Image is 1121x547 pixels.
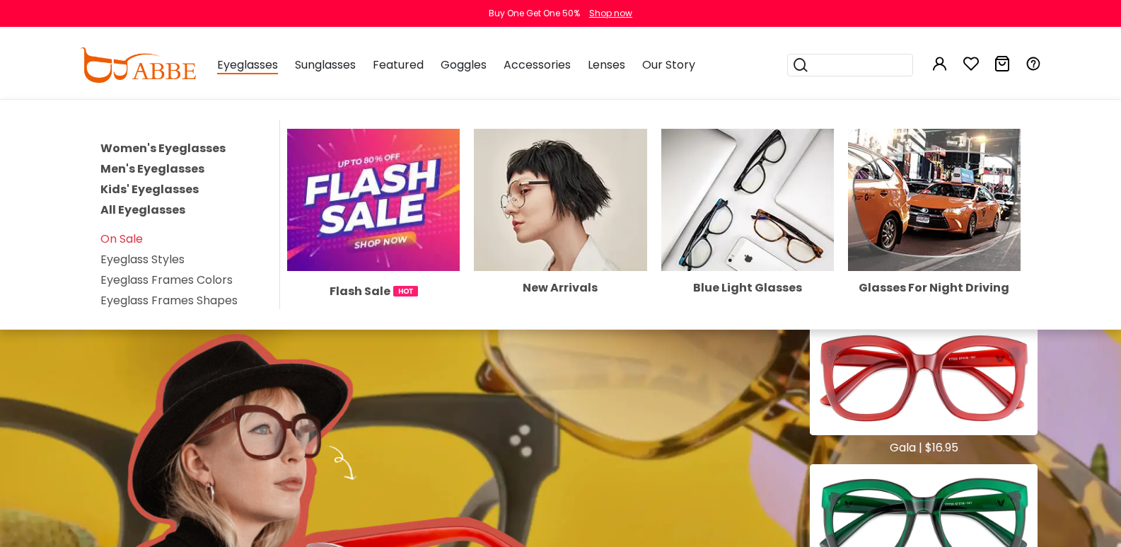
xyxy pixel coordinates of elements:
img: Blue Light Glasses [661,129,834,272]
span: Accessories [504,57,571,73]
a: Eyeglass Frames Colors [100,272,233,288]
a: Shop now [582,7,632,19]
a: All Eyeglasses [100,202,185,218]
img: 1724998894317IetNH.gif [393,286,418,296]
span: Our Story [642,57,695,73]
div: Blue Light Glasses [661,282,834,294]
img: Flash Sale [287,129,460,272]
div: Shop now [589,7,632,20]
span: Goggles [441,57,487,73]
div: Gala | $16.95 [810,441,1038,454]
a: Men's Eyeglasses [100,161,204,177]
a: Women's Eyeglasses [100,140,226,156]
img: Glasses For Night Driving [848,129,1021,272]
span: Lenses [588,57,625,73]
a: Flash Sale [287,191,460,300]
div: Buy One Get One 50% [489,7,580,20]
span: Flash Sale [330,282,390,300]
span: Featured [373,57,424,73]
a: Eyeglass Styles [100,251,185,267]
div: Glasses For Night Driving [848,282,1021,294]
a: On Sale [100,231,143,247]
a: Blue Light Glasses [661,191,834,294]
a: Kids' Eyeglasses [100,181,199,197]
img: abbeglasses.com [80,47,196,83]
img: New Arrivals [474,129,646,272]
a: New Arrivals [474,191,646,294]
a: Eyeglass Frames Shapes [100,292,238,309]
span: Sunglasses [295,57,356,73]
span: Eyeglasses [217,57,278,74]
img: detail.jpg [810,321,1038,435]
div: New Arrivals [474,282,646,294]
a: Glasses For Night Driving [848,191,1021,294]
